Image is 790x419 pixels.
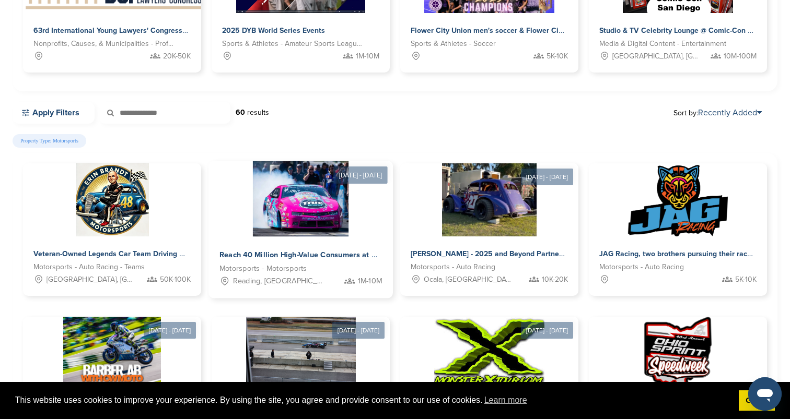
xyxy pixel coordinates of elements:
div: [DATE] - [DATE] [521,169,573,185]
span: Motorsports - Motorsports [219,263,307,275]
img: Sponsorpitch & [246,317,356,390]
div: [DATE] - [DATE] [521,322,573,339]
span: 20K-50K [163,51,191,62]
a: [DATE] - [DATE] Sponsorpitch & [PERSON_NAME] - 2025 and Beyond Partnership Proposal Motorsports -... [400,147,578,296]
span: This website uses cookies to improve your experience. By using the site, you agree and provide co... [15,392,730,408]
a: Recently Added [698,107,762,118]
img: Sponsorpitch & [434,317,544,390]
span: Reading, [GEOGRAPHIC_DATA], [GEOGRAPHIC_DATA], [GEOGRAPHIC_DATA], [GEOGRAPHIC_DATA], [GEOGRAPHIC_... [233,276,326,288]
span: Nonprofits, Causes, & Municipalities - Professional Development [33,38,175,50]
span: 1M-10M [356,51,379,62]
span: Veteran-Owned Legends Car Team Driving Racing Excellence and Community Impact Across [GEOGRAPHIC_... [33,249,461,258]
span: Sort by: [673,109,762,117]
a: learn more about cookies [483,392,529,408]
span: 50K-100K [160,274,191,285]
img: Sponsorpitch & [63,317,161,390]
span: Sports & Athletes - Soccer [411,38,496,50]
span: 63rd International Young Lawyers' Congress [33,26,182,35]
span: Motorsports - Auto Racing - Teams [33,261,145,273]
span: 2025 DYB World Series Events [222,26,325,35]
a: Apply Filters [13,102,95,124]
span: Motorsports - Auto Racing [411,261,495,273]
span: Flower City Union men's soccer & Flower City 1872 women's soccer [411,26,638,35]
strong: 60 [236,108,245,117]
a: dismiss cookie message [739,390,775,411]
span: JAG Racing, two brothers pursuing their racing dreams! [599,249,787,258]
span: 1M-10M [358,276,382,288]
span: 5K-10K [735,274,757,285]
img: Sponsorpitch & [644,317,712,390]
div: [DATE] - [DATE] [333,166,388,184]
span: Media & Digital Content - Entertainment [599,38,726,50]
img: Sponsorpitch & [76,163,149,236]
span: Sports & Athletes - Amateur Sports Leagues [222,38,364,50]
a: Sponsorpitch & JAG Racing, two brothers pursuing their racing dreams! Motorsports - Auto Racing 5... [589,163,767,296]
span: Property Type: Motorsports [13,134,86,148]
span: [PERSON_NAME] - 2025 and Beyond Partnership Proposal [411,249,608,258]
span: Motorsports - Auto Racing [599,261,684,273]
span: 10K-20K [542,274,568,285]
span: results [247,108,269,117]
span: [GEOGRAPHIC_DATA], [GEOGRAPHIC_DATA], [GEOGRAPHIC_DATA], [GEOGRAPHIC_DATA] [47,274,136,285]
div: [DATE] - [DATE] [332,322,385,339]
div: [DATE] - [DATE] [144,322,196,339]
a: Sponsorpitch & Veteran-Owned Legends Car Team Driving Racing Excellence and Community Impact Acro... [23,163,201,296]
iframe: Button to launch messaging window [748,377,782,411]
span: 5K-10K [547,51,568,62]
img: Sponsorpitch & [253,161,348,237]
img: Sponsorpitch & [628,163,728,236]
span: 10M-100M [724,51,757,62]
span: [GEOGRAPHIC_DATA], [GEOGRAPHIC_DATA] [612,51,702,62]
img: Sponsorpitch & [442,163,536,236]
span: Ocala, [GEOGRAPHIC_DATA] [424,274,513,285]
a: [DATE] - [DATE] Sponsorpitch & Reach 40 Million High-Value Consumers at 330 MPH Motorsports - Mot... [208,144,393,298]
span: Reach 40 Million High-Value Consumers at 330 MPH [219,250,404,260]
